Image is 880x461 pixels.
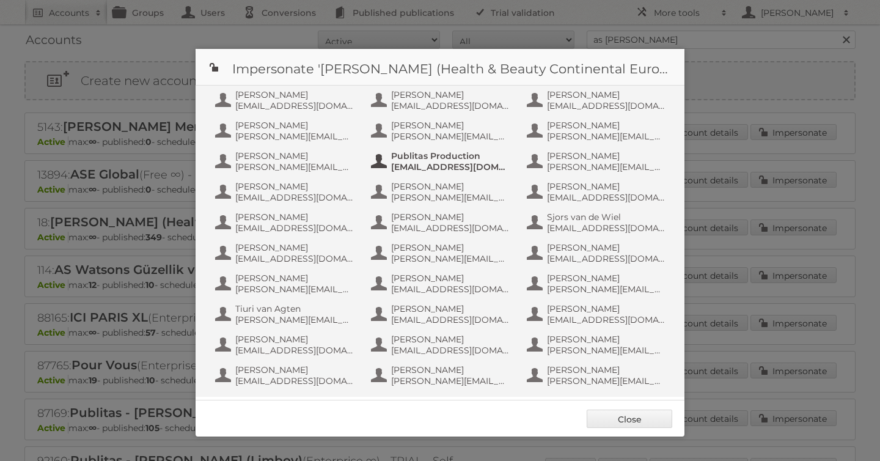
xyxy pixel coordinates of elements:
button: Sjors van de Wiel [EMAIL_ADDRESS][DOMAIN_NAME] [526,210,669,235]
span: [PERSON_NAME] [547,120,665,131]
span: [EMAIL_ADDRESS][DOMAIN_NAME] [391,161,510,172]
span: [EMAIL_ADDRESS][DOMAIN_NAME] [391,314,510,325]
span: Tiuri van Agten [235,303,354,314]
button: [PERSON_NAME] [EMAIL_ADDRESS][DOMAIN_NAME] [526,88,669,112]
h1: Impersonate '[PERSON_NAME] (Health & Beauty Continental Europe) B.V.' [196,49,684,86]
span: [PERSON_NAME] [391,273,510,284]
span: [PERSON_NAME] [235,334,354,345]
span: [PERSON_NAME] [235,181,354,192]
span: [PERSON_NAME][EMAIL_ADDRESS][DOMAIN_NAME] [235,161,354,172]
button: [PERSON_NAME] [PERSON_NAME][EMAIL_ADDRESS][DOMAIN_NAME] [370,180,513,204]
span: [PERSON_NAME] [391,364,510,375]
span: [EMAIL_ADDRESS][DOMAIN_NAME] [235,100,354,111]
span: [PERSON_NAME][EMAIL_ADDRESS][DOMAIN_NAME] [391,192,510,203]
span: [PERSON_NAME] [391,212,510,223]
span: [PERSON_NAME] [235,242,354,253]
span: [PERSON_NAME] [547,273,665,284]
span: [EMAIL_ADDRESS][DOMAIN_NAME] [391,100,510,111]
span: [PERSON_NAME] [391,120,510,131]
span: [PERSON_NAME] [391,181,510,192]
span: [PERSON_NAME][EMAIL_ADDRESS][DOMAIN_NAME] [235,284,354,295]
button: [PERSON_NAME] [PERSON_NAME][EMAIL_ADDRESS][DOMAIN_NAME] [370,241,513,265]
span: [PERSON_NAME] [235,364,354,375]
button: [PERSON_NAME] [EMAIL_ADDRESS][DOMAIN_NAME] [370,333,513,357]
button: [PERSON_NAME] [PERSON_NAME][EMAIL_ADDRESS][DOMAIN_NAME] [526,363,669,388]
span: [PERSON_NAME] [547,181,665,192]
button: [PERSON_NAME] [EMAIL_ADDRESS][DOMAIN_NAME] [214,241,358,265]
span: Publitas Production [391,150,510,161]
span: [EMAIL_ADDRESS][DOMAIN_NAME] [547,223,665,234]
button: [PERSON_NAME] [EMAIL_ADDRESS][DOMAIN_NAME] [526,241,669,265]
span: [PERSON_NAME][EMAIL_ADDRESS][DOMAIN_NAME] [235,131,354,142]
button: [PERSON_NAME] [EMAIL_ADDRESS][DOMAIN_NAME] [214,333,358,357]
span: [PERSON_NAME] [235,150,354,161]
span: [EMAIL_ADDRESS][DOMAIN_NAME] [391,345,510,356]
span: [PERSON_NAME] [547,242,665,253]
span: [PERSON_NAME] [547,334,665,345]
span: [PERSON_NAME][EMAIL_ADDRESS][DOMAIN_NAME] [547,284,665,295]
button: [PERSON_NAME] [PERSON_NAME][EMAIL_ADDRESS][DOMAIN_NAME] [370,119,513,143]
button: [PERSON_NAME] [PERSON_NAME][EMAIL_ADDRESS][DOMAIN_NAME] [526,333,669,357]
button: [PERSON_NAME] [EMAIL_ADDRESS][DOMAIN_NAME] [214,363,358,388]
span: [PERSON_NAME] [547,150,665,161]
span: [PERSON_NAME] [391,334,510,345]
button: [PERSON_NAME] [EMAIL_ADDRESS][DOMAIN_NAME] [214,180,358,204]
span: [EMAIL_ADDRESS][DOMAIN_NAME] [547,253,665,264]
span: Sjors van de Wiel [547,212,665,223]
button: [PERSON_NAME] [PERSON_NAME][EMAIL_ADDRESS][DOMAIN_NAME] [214,271,358,296]
button: [PERSON_NAME] [PERSON_NAME][EMAIL_ADDRESS][DOMAIN_NAME] [526,271,669,296]
span: [EMAIL_ADDRESS][DOMAIN_NAME] [391,223,510,234]
button: [PERSON_NAME] [EMAIL_ADDRESS][DOMAIN_NAME] [370,271,513,296]
span: [EMAIL_ADDRESS][DOMAIN_NAME] [547,314,665,325]
span: [PERSON_NAME] [547,89,665,100]
span: [PERSON_NAME][EMAIL_ADDRESS][DOMAIN_NAME] [547,345,665,356]
button: [PERSON_NAME] [PERSON_NAME][EMAIL_ADDRESS][DOMAIN_NAME] [214,149,358,174]
span: [EMAIL_ADDRESS][DOMAIN_NAME] [391,284,510,295]
span: [PERSON_NAME] [391,242,510,253]
span: [EMAIL_ADDRESS][DOMAIN_NAME] [235,192,354,203]
span: [PERSON_NAME] [235,120,354,131]
span: [PERSON_NAME][EMAIL_ADDRESS][DOMAIN_NAME] [547,131,665,142]
button: [PERSON_NAME] [EMAIL_ADDRESS][DOMAIN_NAME] [370,210,513,235]
button: Tiuri van Agten [PERSON_NAME][EMAIL_ADDRESS][DOMAIN_NAME] [214,302,358,326]
span: [EMAIL_ADDRESS][DOMAIN_NAME] [547,192,665,203]
button: [PERSON_NAME] [PERSON_NAME][EMAIL_ADDRESS][DOMAIN_NAME] [370,363,513,388]
button: [PERSON_NAME] [EMAIL_ADDRESS][DOMAIN_NAME] [214,88,358,112]
span: [EMAIL_ADDRESS][DOMAIN_NAME] [547,100,665,111]
button: [PERSON_NAME] [EMAIL_ADDRESS][DOMAIN_NAME] [214,210,358,235]
span: [PERSON_NAME][EMAIL_ADDRESS][DOMAIN_NAME] [547,161,665,172]
span: [PERSON_NAME][EMAIL_ADDRESS][DOMAIN_NAME] [547,375,665,386]
span: [PERSON_NAME] [235,89,354,100]
span: [EMAIL_ADDRESS][DOMAIN_NAME] [235,345,354,356]
span: [PERSON_NAME] [547,364,665,375]
span: [PERSON_NAME][EMAIL_ADDRESS][DOMAIN_NAME] [235,314,354,325]
a: Close [587,410,672,428]
span: [PERSON_NAME][EMAIL_ADDRESS][DOMAIN_NAME] [391,131,510,142]
button: [PERSON_NAME] [EMAIL_ADDRESS][DOMAIN_NAME] [370,88,513,112]
button: [PERSON_NAME] [EMAIL_ADDRESS][DOMAIN_NAME] [526,302,669,326]
span: [PERSON_NAME] [235,273,354,284]
span: [EMAIL_ADDRESS][DOMAIN_NAME] [235,223,354,234]
span: [PERSON_NAME] [235,212,354,223]
button: [PERSON_NAME] [PERSON_NAME][EMAIL_ADDRESS][DOMAIN_NAME] [214,119,358,143]
button: [PERSON_NAME] [EMAIL_ADDRESS][DOMAIN_NAME] [370,302,513,326]
button: [PERSON_NAME] [EMAIL_ADDRESS][DOMAIN_NAME] [526,180,669,204]
button: Publitas Production [EMAIL_ADDRESS][DOMAIN_NAME] [370,149,513,174]
span: [PERSON_NAME] [391,89,510,100]
button: [PERSON_NAME] [PERSON_NAME][EMAIL_ADDRESS][DOMAIN_NAME] [526,119,669,143]
span: [PERSON_NAME][EMAIL_ADDRESS][DOMAIN_NAME] [391,253,510,264]
span: [PERSON_NAME] [547,303,665,314]
span: [PERSON_NAME][EMAIL_ADDRESS][DOMAIN_NAME] [391,375,510,386]
span: [PERSON_NAME] [391,303,510,314]
span: [EMAIL_ADDRESS][DOMAIN_NAME] [235,253,354,264]
button: [PERSON_NAME] [PERSON_NAME][EMAIL_ADDRESS][DOMAIN_NAME] [526,149,669,174]
span: [EMAIL_ADDRESS][DOMAIN_NAME] [235,375,354,386]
